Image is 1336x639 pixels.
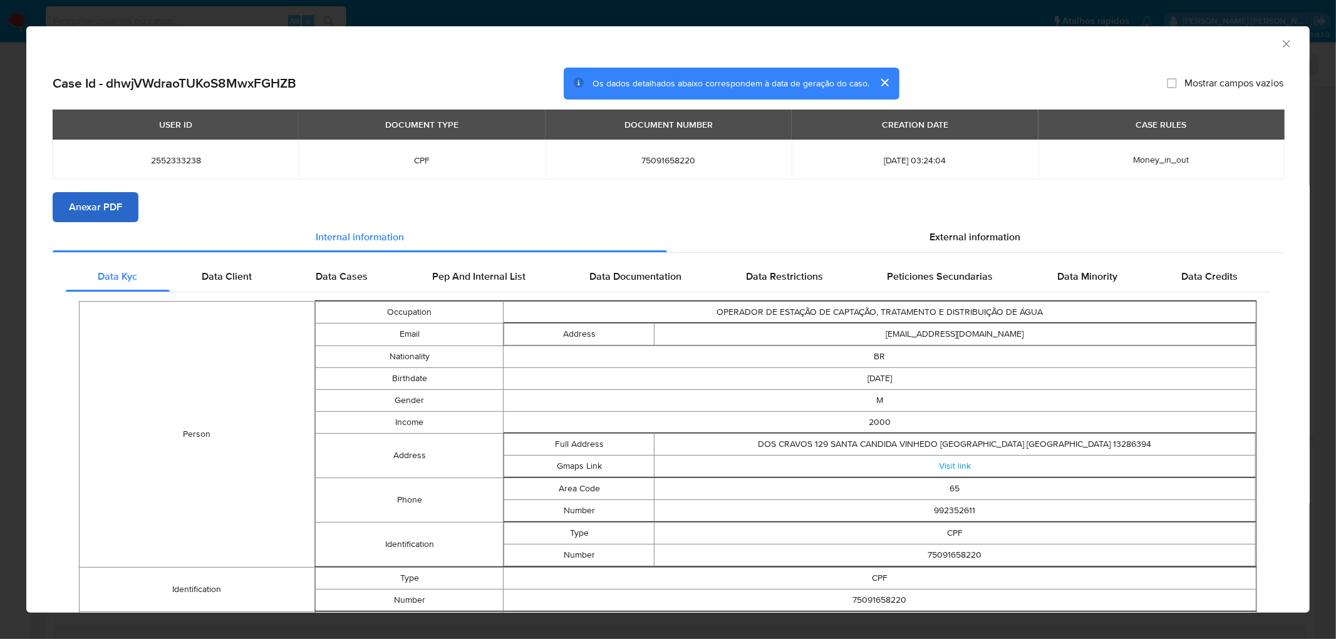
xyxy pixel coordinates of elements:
span: External information [930,230,1020,244]
span: CPF [314,155,530,166]
span: 75091658220 [561,155,777,166]
div: CREATION DATE [874,114,956,135]
a: Visit link [939,459,971,472]
td: Number [504,499,655,521]
td: CPF [504,567,1256,589]
td: Number [316,589,504,611]
span: Os dados detalhados abaixo correspondem à data de geração do caso. [593,77,869,89]
div: Detailed info [53,222,1283,252]
span: Anexar PDF [69,193,122,221]
td: Number [504,544,655,566]
span: Data Documentation [590,269,682,284]
span: Data Cases [316,269,368,284]
td: [EMAIL_ADDRESS][DOMAIN_NAME] [655,323,1256,345]
div: Detailed internal info [66,262,1270,292]
button: cerrar [869,68,899,98]
td: Area Code [504,478,655,499]
div: DOCUMENT TYPE [378,114,467,135]
div: CASE RULES [1129,114,1194,135]
button: Anexar PDF [53,192,138,222]
td: Person [80,301,315,567]
span: [DATE] 03:24:04 [807,155,1023,166]
input: Mostrar campos vazios [1167,78,1177,88]
td: 75091658220 [655,544,1256,566]
td: Gmaps Link [504,455,655,477]
td: Identification [316,522,504,566]
td: CPF [655,522,1256,544]
span: Internal information [316,230,404,244]
span: Mostrar campos vazios [1184,77,1283,89]
td: M [504,389,1256,411]
td: Phone [316,478,504,522]
td: [DATE] [504,367,1256,389]
td: Occupation [316,301,504,323]
td: Gender [316,389,504,411]
td: Type [316,567,504,589]
td: Birthdate [316,367,504,389]
td: Income [316,411,504,433]
td: OPERADOR DE ESTAÇÃO DE CAPTAÇÃO, TRATAMENTO E DISTRIBUIÇÃO DE ÁGUA [504,301,1256,323]
span: Peticiones Secundarias [888,269,993,284]
td: Identification [80,567,315,611]
td: Nationality [316,345,504,367]
h2: Case Id - dhwjVWdraoTUKoS8MwxFGHZB [53,75,296,91]
td: Full Address [504,433,655,455]
div: DOCUMENT NUMBER [617,114,720,135]
td: Address [316,433,504,478]
span: Data Client [202,269,252,284]
td: DOS CRAVOS 129 SANTA CANDIDA VINHEDO [GEOGRAPHIC_DATA] [GEOGRAPHIC_DATA] 13286394 [655,433,1256,455]
td: 75091658220 [504,589,1256,611]
td: 2000 [504,411,1256,433]
button: Fechar a janela [1280,38,1292,49]
td: BR [504,345,1256,367]
span: 2552333238 [68,155,284,166]
td: 65 [655,478,1256,499]
span: Data Credits [1182,269,1238,284]
span: Data Restrictions [746,269,823,284]
td: Brand [316,611,504,633]
div: closure-recommendation-modal [26,26,1310,613]
span: Money_in_out [1134,153,1189,166]
td: Email [316,323,504,345]
div: USER ID [152,114,200,135]
td: Type [504,522,655,544]
td: 992352611 [655,499,1256,521]
span: Pep And Internal List [432,269,526,284]
td: Address [504,323,655,345]
span: Data Kyc [98,269,137,284]
td: [PERSON_NAME] [504,611,1256,633]
span: Data Minority [1057,269,1117,284]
